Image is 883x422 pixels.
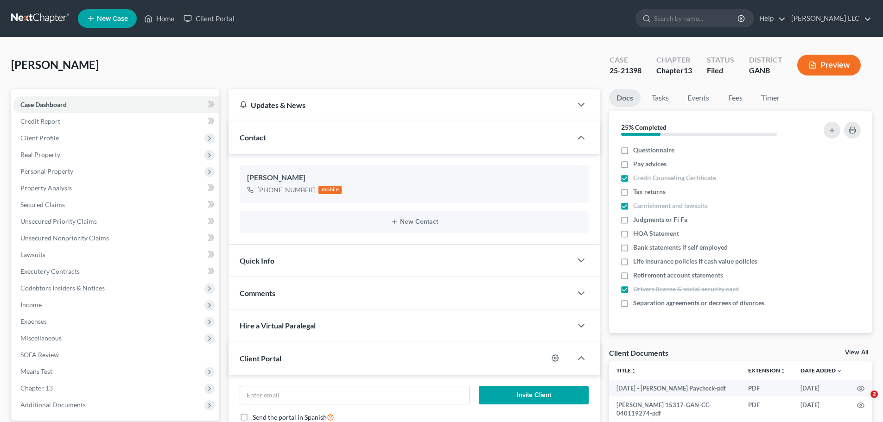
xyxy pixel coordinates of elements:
[257,185,315,195] div: [PHONE_NUMBER]
[837,368,842,374] i: expand_more
[20,334,62,342] span: Miscellaneous
[654,10,739,27] input: Search by name...
[609,397,741,422] td: [PERSON_NAME] 15317-GAN-CC-040119274-pdf
[20,101,67,108] span: Case Dashboard
[20,351,59,359] span: SOFA Review
[754,89,787,107] a: Timer
[610,65,642,76] div: 25-21398
[20,384,53,392] span: Chapter 13
[609,89,641,107] a: Docs
[20,201,65,208] span: Secured Claims
[20,251,45,258] span: Lawsuits
[240,289,275,297] span: Comments
[13,113,219,130] a: Credit Report
[20,167,73,175] span: Personal Property
[631,368,636,374] i: unfold_more
[13,213,219,230] a: Unsecured Priority Claims
[633,243,728,252] span: Bank statements if self employed
[741,397,793,422] td: PDF
[20,134,59,142] span: Client Profile
[318,186,342,194] div: mobile
[13,246,219,263] a: Lawsuits
[633,298,764,308] span: Separation agreements or decrees of divorces
[13,346,219,363] a: SOFA Review
[633,159,667,169] span: Pay advices
[633,201,708,210] span: Garnishment and lawsuits
[240,386,469,404] input: Enter email
[610,55,642,65] div: Case
[240,133,266,142] span: Contact
[13,263,219,280] a: Executory Contracts
[20,301,42,309] span: Income
[633,257,757,266] span: Life insurance policies if cash value policies
[20,401,86,409] span: Additional Documents
[748,367,786,374] a: Extensionunfold_more
[633,229,679,238] span: HOA Statement
[20,284,105,292] span: Codebtors Insiders & Notices
[720,89,750,107] a: Fees
[684,66,692,75] span: 13
[11,58,99,71] span: [PERSON_NAME]
[741,380,793,397] td: PDF
[179,10,239,27] a: Client Portal
[13,196,219,213] a: Secured Claims
[851,391,874,413] iframe: Intercom live chat
[13,96,219,113] a: Case Dashboard
[633,173,716,183] span: Credit Counseling Certificate
[20,267,80,275] span: Executory Contracts
[707,55,734,65] div: Status
[240,256,274,265] span: Quick Info
[20,317,47,325] span: Expenses
[656,55,692,65] div: Chapter
[240,100,561,110] div: Updates & News
[97,15,128,22] span: New Case
[20,184,72,192] span: Property Analysis
[13,230,219,246] a: Unsecured Nonpriority Claims
[479,386,589,404] button: Invite Client
[633,284,739,294] span: Drivers license & social security card
[247,218,581,226] button: New Contact
[707,65,734,76] div: Filed
[749,65,782,76] div: GANB
[870,391,878,398] span: 2
[633,271,723,280] span: Retirement account statements
[793,397,850,422] td: [DATE]
[800,367,842,374] a: Date Added expand_more
[656,65,692,76] div: Chapter
[633,187,666,196] span: Tax returns
[20,217,97,225] span: Unsecured Priority Claims
[633,145,674,155] span: Questionnaire
[609,348,668,358] div: Client Documents
[621,123,667,131] strong: 25% Completed
[680,89,717,107] a: Events
[787,10,871,27] a: [PERSON_NAME] LLC
[749,55,782,65] div: District
[20,367,52,375] span: Means Test
[616,367,636,374] a: Titleunfold_more
[845,349,868,356] a: View All
[240,321,316,330] span: Hire a Virtual Paralegal
[20,117,60,125] span: Credit Report
[644,89,676,107] a: Tasks
[240,354,281,363] span: Client Portal
[780,368,786,374] i: unfold_more
[13,180,219,196] a: Property Analysis
[253,413,327,421] span: Send the portal in Spanish
[633,215,687,224] span: Judgments or Fi Fa
[609,380,741,397] td: [DATE] - [PERSON_NAME] Paycheck-pdf
[140,10,179,27] a: Home
[797,55,861,76] button: Preview
[20,234,109,242] span: Unsecured Nonpriority Claims
[755,10,786,27] a: Help
[247,172,581,183] div: [PERSON_NAME]
[20,151,60,158] span: Real Property
[793,380,850,397] td: [DATE]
